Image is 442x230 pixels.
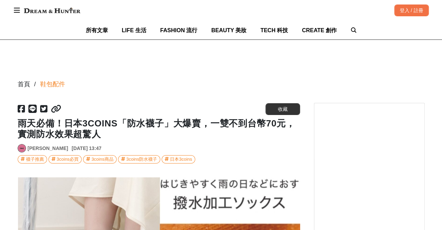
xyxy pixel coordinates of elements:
[48,155,82,163] a: 3coins必買
[211,27,246,33] span: BEAUTY 美妝
[20,4,84,17] img: Dream & Hunter
[122,27,146,33] span: LIFE 生活
[122,21,146,39] a: LIFE 生活
[160,27,198,33] span: FASHION 流行
[162,155,195,163] a: 日本3coins
[118,155,161,163] a: 3coins防水襪子
[302,21,337,39] a: CREATE 創作
[40,80,65,89] a: 鞋包配件
[211,21,246,39] a: BEAUTY 美妝
[260,21,288,39] a: TECH 科技
[34,80,36,89] div: /
[302,27,337,33] span: CREATE 創作
[57,156,79,163] div: 3coins必買
[86,21,108,39] a: 所有文章
[160,21,198,39] a: FASHION 流行
[18,155,47,163] a: 襪子推薦
[126,156,157,163] div: 3coins防水襪子
[394,5,429,16] div: 登入 / 註冊
[86,27,108,33] span: 所有文章
[26,156,44,163] div: 襪子推薦
[28,145,68,152] a: [PERSON_NAME]
[265,103,300,115] button: 收藏
[18,118,300,140] h1: 雨天必備！日本3COINS「防水襪子」大爆賣，一雙不到台幣70元，實測防水效果超驚人
[18,80,30,89] div: 首頁
[91,156,114,163] div: 3coins商品
[18,144,26,152] img: Avatar
[72,145,101,152] div: [DATE] 13:47
[170,156,192,163] div: 日本3coins
[260,27,288,33] span: TECH 科技
[83,155,117,163] a: 3coins商品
